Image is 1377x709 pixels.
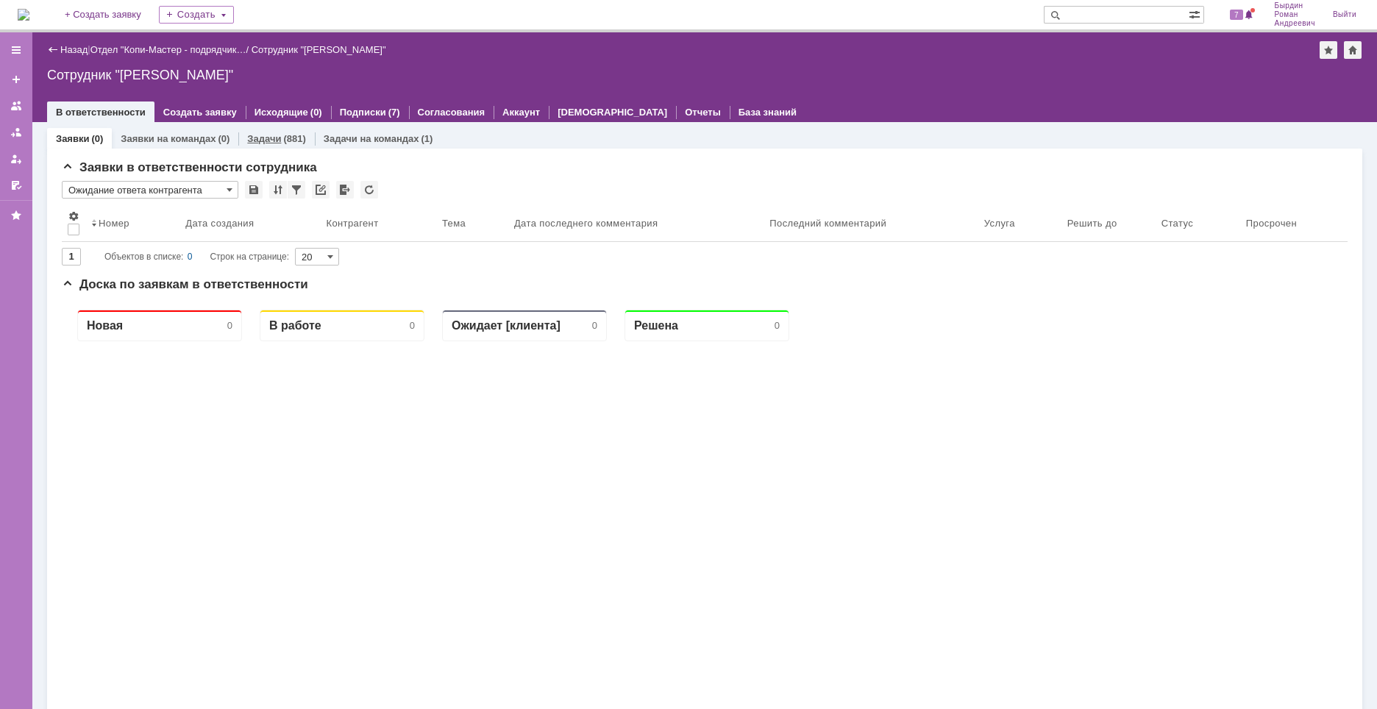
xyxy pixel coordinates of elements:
[4,68,28,91] a: Создать заявку
[207,21,260,35] div: В работе
[324,133,419,144] a: Задачи на командах
[252,44,386,55] div: Сотрудник "[PERSON_NAME]"
[18,9,29,21] img: logo
[68,210,79,222] span: Настройки
[326,218,378,229] div: Контрагент
[90,44,252,55] div: /
[348,22,353,33] div: 0
[218,133,230,144] div: (0)
[572,21,616,35] div: Решена
[247,133,281,144] a: Задачи
[104,252,183,262] span: Объектов в списке:
[984,218,1015,229] div: Услуга
[530,22,535,33] div: 0
[90,44,246,55] a: Отдел "Копи-Мастер - подрядчик…
[312,181,330,199] div: Скопировать ссылку на список
[62,160,317,174] span: Заявки в ответственности сотрудника
[340,107,386,118] a: Подписки
[1161,218,1193,229] div: Статус
[62,277,308,291] span: Доска по заявкам в ответственности
[360,181,378,199] div: Обновлять список
[4,174,28,197] a: Мои согласования
[85,204,179,242] th: Номер
[388,107,400,118] div: (7)
[179,204,320,242] th: Дата создания
[1230,10,1243,20] span: 7
[1275,1,1315,10] span: Бырдин
[245,181,263,199] div: Сохранить вид
[56,133,89,144] a: Заявки
[1344,41,1362,59] div: Сделать домашней страницей
[104,248,289,266] i: Строк на странице:
[1189,7,1203,21] span: Расширенный поиск
[188,248,193,266] div: 0
[185,218,254,229] div: Дата создания
[436,204,508,242] th: Тема
[739,107,797,118] a: База знаний
[1320,41,1337,59] div: Добавить в избранное
[418,107,485,118] a: Согласования
[1275,10,1315,19] span: Роман
[88,43,90,54] div: |
[4,147,28,171] a: Мои заявки
[514,218,658,229] div: Дата последнего комментария
[255,107,308,118] a: Исходящие
[4,94,28,118] a: Заявки на командах
[336,181,354,199] div: Экспорт списка
[421,133,433,144] div: (1)
[1067,218,1117,229] div: Решить до
[91,133,103,144] div: (0)
[1156,204,1240,242] th: Статус
[320,204,436,242] th: Контрагент
[310,107,322,118] div: (0)
[25,21,61,35] div: Новая
[60,44,88,55] a: Назад
[166,22,171,33] div: 0
[769,218,886,229] div: Последний комментарий
[978,204,1061,242] th: Услуга
[685,107,721,118] a: Отчеты
[99,218,129,229] div: Номер
[159,6,234,24] div: Создать
[558,107,667,118] a: [DEMOGRAPHIC_DATA]
[121,133,216,144] a: Заявки на командах
[502,107,540,118] a: Аккаунт
[442,218,466,229] div: Тема
[47,68,1362,82] div: Сотрудник "[PERSON_NAME]"
[283,133,305,144] div: (881)
[163,107,237,118] a: Создать заявку
[18,9,29,21] a: Перейти на домашнюю страницу
[1246,218,1297,229] div: Просрочен
[508,204,764,242] th: Дата последнего комментария
[390,21,499,35] div: Ожидает [клиента]
[288,181,305,199] div: Фильтрация...
[56,107,146,118] a: В ответственности
[269,181,287,199] div: Сортировка...
[4,121,28,144] a: Заявки в моей ответственности
[713,22,718,33] div: 0
[1275,19,1315,28] span: Андреевич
